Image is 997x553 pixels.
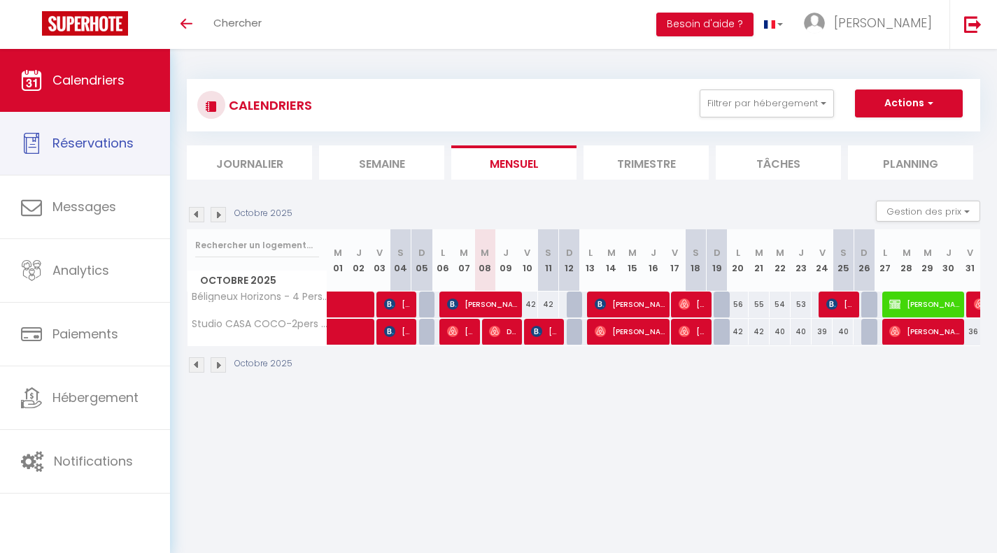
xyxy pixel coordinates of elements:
th: 31 [959,229,980,292]
abbr: S [397,246,404,259]
th: 25 [833,229,854,292]
span: [PERSON_NAME] [889,318,961,345]
span: [PERSON_NAME] [826,291,855,317]
h3: CALENDRIERS [225,89,312,121]
abbr: L [736,246,740,259]
abbr: L [883,246,887,259]
abbr: S [840,246,847,259]
th: 02 [348,229,369,292]
span: [PERSON_NAME] [447,291,519,317]
th: 06 [432,229,453,292]
li: Planning [848,145,973,180]
th: 20 [728,229,749,292]
button: Filtrer par hébergement [700,89,834,117]
abbr: V [967,246,973,259]
th: 03 [369,229,390,292]
span: [PERSON_NAME] [384,291,413,317]
th: 18 [685,229,706,292]
th: 11 [538,229,559,292]
span: [PERSON_NAME] [679,291,707,317]
li: Mensuel [451,145,577,180]
abbr: D [566,246,573,259]
th: 01 [327,229,348,292]
span: [PERSON_NAME] [834,14,932,31]
div: 56 [728,292,749,317]
th: 12 [559,229,580,292]
li: Trimestre [584,145,709,180]
div: 40 [833,319,854,345]
span: Chercher [213,15,262,30]
th: 21 [749,229,770,292]
abbr: S [693,246,699,259]
abbr: M [755,246,763,259]
th: 15 [622,229,643,292]
th: 24 [812,229,833,292]
abbr: M [903,246,911,259]
div: 40 [770,319,791,345]
li: Tâches [716,145,841,180]
abbr: V [672,246,678,259]
abbr: M [481,246,489,259]
span: [PERSON_NAME] [595,318,667,345]
th: 23 [791,229,812,292]
th: 09 [495,229,516,292]
div: 36 [959,319,980,345]
abbr: L [588,246,593,259]
th: 16 [643,229,664,292]
abbr: M [460,246,468,259]
p: Octobre 2025 [234,207,292,220]
img: ... [804,13,825,34]
button: Gestion des prix [876,201,980,222]
p: Octobre 2025 [234,357,292,371]
span: [PERSON_NAME] [531,318,560,345]
abbr: J [356,246,362,259]
span: Messages [52,198,116,215]
div: 55 [749,292,770,317]
div: 42 [749,319,770,345]
th: 28 [896,229,917,292]
th: 07 [453,229,474,292]
abbr: L [441,246,445,259]
th: 10 [516,229,537,292]
abbr: M [607,246,616,259]
abbr: M [776,246,784,259]
abbr: V [524,246,530,259]
span: [PERSON_NAME] [384,318,413,345]
th: 13 [580,229,601,292]
abbr: D [861,246,868,259]
span: Réservations [52,134,134,152]
th: 27 [875,229,896,292]
th: 08 [474,229,495,292]
span: Studio CASA COCO-2pers Béligneux [190,319,330,329]
li: Journalier [187,145,312,180]
abbr: D [714,246,721,259]
input: Rechercher un logement... [195,233,319,258]
div: 40 [791,319,812,345]
span: Notifications [54,452,133,470]
span: [PERSON_NAME] [679,318,707,345]
th: 30 [938,229,959,292]
th: 17 [664,229,685,292]
button: Besoin d'aide ? [656,13,754,36]
abbr: V [376,246,383,259]
div: 54 [770,292,791,317]
div: 53 [791,292,812,317]
th: 04 [390,229,411,292]
th: 05 [411,229,432,292]
span: Calendriers [52,71,125,89]
th: 29 [917,229,938,292]
span: Dalyl Feddal [489,318,518,345]
div: 42 [516,292,537,317]
abbr: J [798,246,804,259]
div: 42 [728,319,749,345]
abbr: M [334,246,342,259]
span: [PERSON_NAME] [447,318,476,345]
div: 39 [812,319,833,345]
span: Hébergement [52,389,139,406]
abbr: V [819,246,826,259]
li: Semaine [319,145,444,180]
span: [PERSON_NAME] [889,291,961,317]
abbr: J [946,246,952,259]
abbr: J [651,246,656,259]
th: 22 [770,229,791,292]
